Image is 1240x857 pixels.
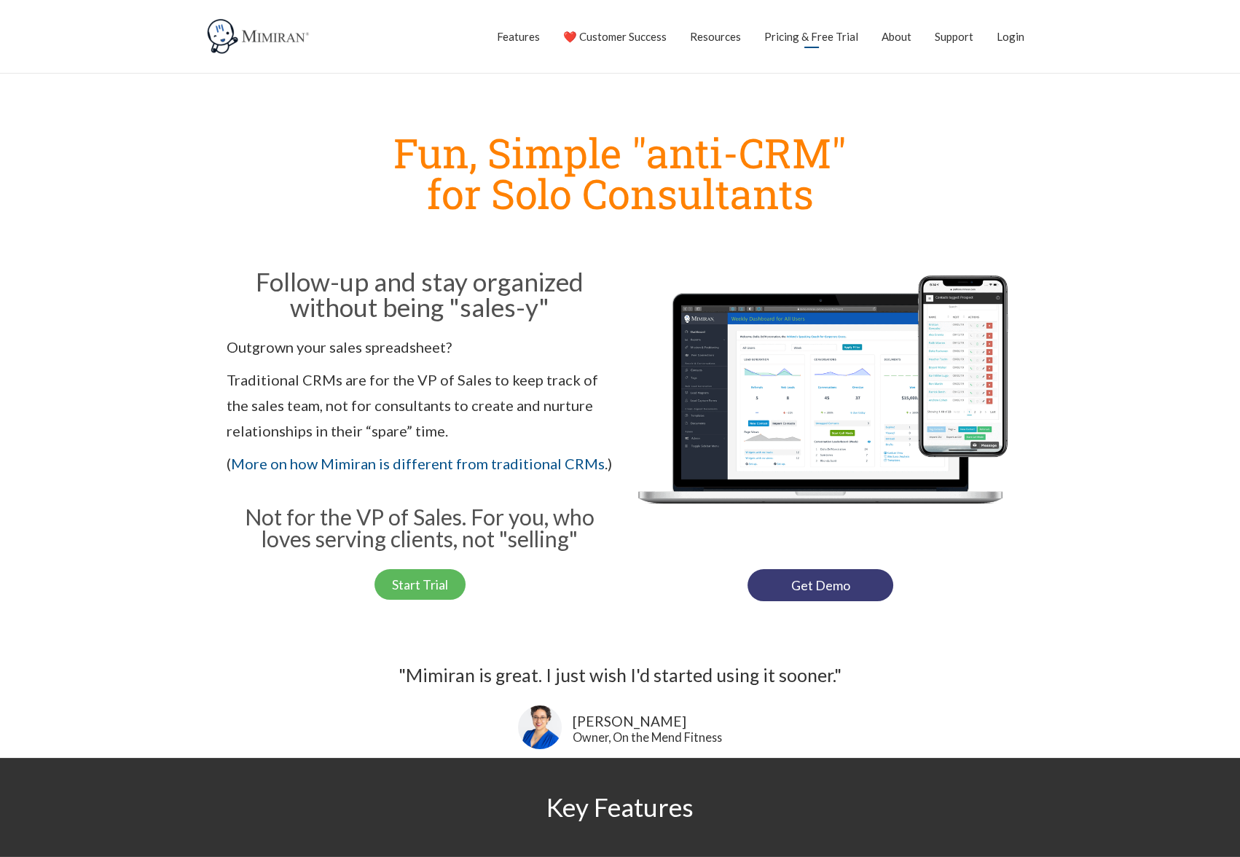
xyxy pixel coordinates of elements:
h2: Key Features [205,794,1035,820]
div: Owner, On the Mend Fitness [573,732,722,743]
a: Resources [690,18,741,55]
span: ( .) [227,455,612,472]
p: Outgrown your sales spreadsheet? [227,334,613,360]
a: Login [997,18,1024,55]
div: [PERSON_NAME] [573,711,722,732]
a: Get Demo [747,569,893,601]
a: Start Trial [374,569,466,600]
h2: Follow-up and stay organized without being "sales-y" [227,269,613,320]
a: About [882,18,911,55]
a: Features [497,18,540,55]
p: Traditional CRMs are for the VP of Sales to keep track of the sales team, not for consultants to ... [227,367,613,444]
img: Mimiran CRM [205,18,314,55]
div: "Mimiran is great. I just wish I'd started using it sooner." [205,660,1035,692]
a: Pricing & Free Trial [764,18,858,55]
img: Lisa Snow-- On the Mend Fitness [518,705,562,749]
span: Start Trial [392,578,448,591]
a: More on how Mimiran is different from traditional CRMs [231,455,605,472]
h3: Not for the VP of Sales. For you, who loves serving clients, not "selling" [227,506,613,549]
img: Mimiran CRM for solo consultants dashboard mobile [627,265,1013,555]
h1: Fun, Simple "anti-CRM" for Solo Consultants [219,132,1021,214]
a: ❤️ Customer Success [563,18,667,55]
a: Support [935,18,973,55]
